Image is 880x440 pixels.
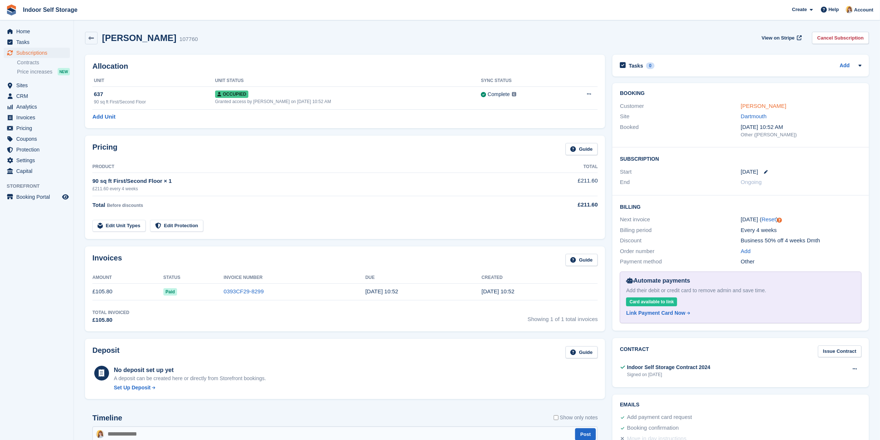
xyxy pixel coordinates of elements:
[741,131,862,139] div: Other ([PERSON_NAME])
[627,424,679,433] div: Booking confirmation
[6,4,17,16] img: stora-icon-8386f47178a22dfd0bd8f6a31ec36ba5ce8667c1dd55bd0f319d3a0aa187defe.svg
[620,257,741,266] div: Payment method
[92,202,105,208] span: Total
[366,288,398,294] time: 2025-09-13 09:52:07 UTC
[92,346,119,358] h2: Deposit
[4,91,70,101] a: menu
[620,247,741,256] div: Order number
[4,144,70,155] a: menu
[482,288,514,294] time: 2025-09-12 09:52:08 UTC
[741,168,758,176] time: 2025-09-12 00:00:00 UTC
[92,309,129,316] div: Total Invoiced
[16,155,61,166] span: Settings
[92,75,215,87] th: Unit
[620,236,741,245] div: Discount
[92,254,122,266] h2: Invoices
[626,287,855,294] div: Add their debit or credit card to remove admin and save time.
[16,112,61,123] span: Invoices
[92,414,122,422] h2: Timeline
[520,161,598,173] th: Total
[366,272,482,284] th: Due
[215,98,481,105] div: Granted access by [PERSON_NAME] on [DATE] 10:52 AM
[487,91,510,98] div: Complete
[565,254,598,266] a: Guide
[17,68,52,75] span: Price increases
[4,166,70,176] a: menu
[626,309,685,317] div: Link Payment Card Now
[92,62,598,71] h2: Allocation
[620,168,741,176] div: Start
[92,272,163,284] th: Amount
[620,215,741,224] div: Next invoice
[620,402,862,408] h2: Emails
[520,173,598,196] td: £211.60
[163,288,177,296] span: Paid
[482,272,598,284] th: Created
[620,123,741,139] div: Booked
[94,90,215,99] div: 637
[92,283,163,300] td: £105.80
[741,226,862,235] div: Every 4 weeks
[16,37,61,47] span: Tasks
[16,102,61,112] span: Analytics
[762,34,795,42] span: View on Stripe
[92,316,129,324] div: £105.80
[481,75,562,87] th: Sync Status
[554,414,598,422] label: Show only notes
[629,62,643,69] h2: Tasks
[565,346,598,358] a: Guide
[20,4,81,16] a: Indoor Self Storage
[4,123,70,133] a: menu
[812,32,869,44] a: Cancel Subscription
[762,216,776,222] a: Reset
[646,62,655,69] div: 0
[17,59,70,66] a: Contracts
[92,161,520,173] th: Product
[92,185,520,192] div: £211.60 every 4 weeks
[150,220,203,232] a: Edit Protection
[626,309,852,317] a: Link Payment Card Now
[16,144,61,155] span: Protection
[741,236,862,245] div: Business 50% off 4 weeks Dmth
[16,26,61,37] span: Home
[179,35,198,44] div: 107760
[94,99,215,105] div: 90 sq ft First/Second Floor
[7,183,74,190] span: Storefront
[114,366,266,375] div: No deposit set up yet
[741,123,862,132] div: [DATE] 10:52 AM
[741,247,751,256] a: Add
[512,92,516,96] img: icon-info-grey-7440780725fd019a000dd9b08b2336e03edf1995a4989e88bcd33f0948082b44.svg
[620,226,741,235] div: Billing period
[61,192,70,201] a: Preview store
[92,177,520,185] div: 90 sq ft First/Second Floor × 1
[4,48,70,58] a: menu
[626,276,855,285] div: Automate payments
[92,143,118,155] h2: Pricing
[620,112,741,121] div: Site
[792,6,807,13] span: Create
[741,103,786,109] a: [PERSON_NAME]
[554,414,558,422] input: Show only notes
[114,384,151,392] div: Set Up Deposit
[215,75,481,87] th: Unit Status
[620,345,649,358] h2: Contract
[16,134,61,144] span: Coupons
[163,272,224,284] th: Status
[620,178,741,187] div: End
[627,364,710,371] div: Indoor Self Storage Contract 2024
[224,288,264,294] a: 0393CF29-8299
[16,91,61,101] span: CRM
[4,26,70,37] a: menu
[829,6,839,13] span: Help
[840,62,850,70] a: Add
[854,6,873,14] span: Account
[16,123,61,133] span: Pricing
[741,179,762,185] span: Ongoing
[114,375,266,382] p: A deposit can be created here or directly from Storefront bookings.
[759,32,803,44] a: View on Stripe
[741,257,862,266] div: Other
[16,192,61,202] span: Booking Portal
[620,155,862,162] h2: Subscription
[741,215,862,224] div: [DATE] ( )
[96,430,104,438] img: Joanne Smith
